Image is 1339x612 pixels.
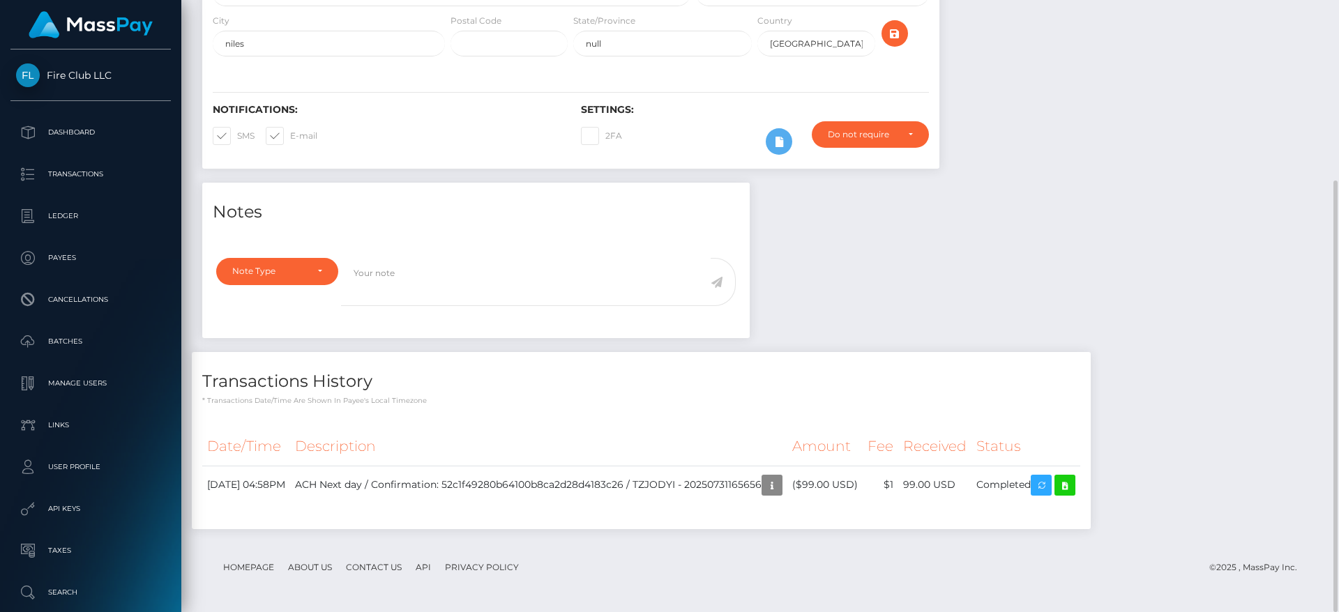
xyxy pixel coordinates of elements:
[16,331,165,352] p: Batches
[16,373,165,394] p: Manage Users
[216,258,338,284] button: Note Type
[16,63,40,87] img: Fire Club LLC
[898,466,971,504] td: 99.00 USD
[290,427,787,466] th: Description
[16,498,165,519] p: API Keys
[863,427,898,466] th: Fee
[29,11,153,38] img: MassPay Logo
[232,266,306,277] div: Note Type
[16,206,165,227] p: Ledger
[863,466,898,504] td: $1
[213,15,229,27] label: City
[202,369,1080,394] h4: Transactions History
[971,427,1080,466] th: Status
[16,582,165,603] p: Search
[10,324,171,359] a: Batches
[439,556,524,578] a: Privacy Policy
[202,395,1080,406] p: * Transactions date/time are shown in payee's local timezone
[213,200,739,224] h4: Notes
[10,366,171,401] a: Manage Users
[218,556,280,578] a: Homepage
[451,15,501,27] label: Postal Code
[10,491,171,526] a: API Keys
[787,427,863,466] th: Amount
[757,15,792,27] label: Country
[812,121,929,148] button: Do not require
[828,129,897,140] div: Do not require
[10,69,171,82] span: Fire Club LLC
[10,115,171,150] a: Dashboard
[10,408,171,443] a: Links
[213,127,255,145] label: SMS
[1209,560,1308,575] div: © 2025 , MassPay Inc.
[10,450,171,484] a: User Profile
[10,240,171,275] a: Payees
[16,415,165,436] p: Links
[282,556,338,578] a: About Us
[581,127,622,145] label: 2FA
[266,127,317,145] label: E-mail
[10,157,171,192] a: Transactions
[898,427,971,466] th: Received
[202,466,290,504] td: [DATE] 04:58PM
[16,164,165,185] p: Transactions
[16,289,165,310] p: Cancellations
[16,247,165,268] p: Payees
[16,122,165,143] p: Dashboard
[290,466,787,504] td: ACH Next day / Confirmation: 52c1f49280b64100b8ca2d28d4183c26 / TZJODYI - 20250731165656
[787,466,863,504] td: ($99.00 USD)
[573,15,635,27] label: State/Province
[10,282,171,317] a: Cancellations
[213,104,560,116] h6: Notifications:
[410,556,437,578] a: API
[971,466,1080,504] td: Completed
[10,575,171,610] a: Search
[10,533,171,568] a: Taxes
[340,556,407,578] a: Contact Us
[16,457,165,477] p: User Profile
[16,540,165,561] p: Taxes
[202,427,290,466] th: Date/Time
[581,104,928,116] h6: Settings:
[10,199,171,234] a: Ledger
